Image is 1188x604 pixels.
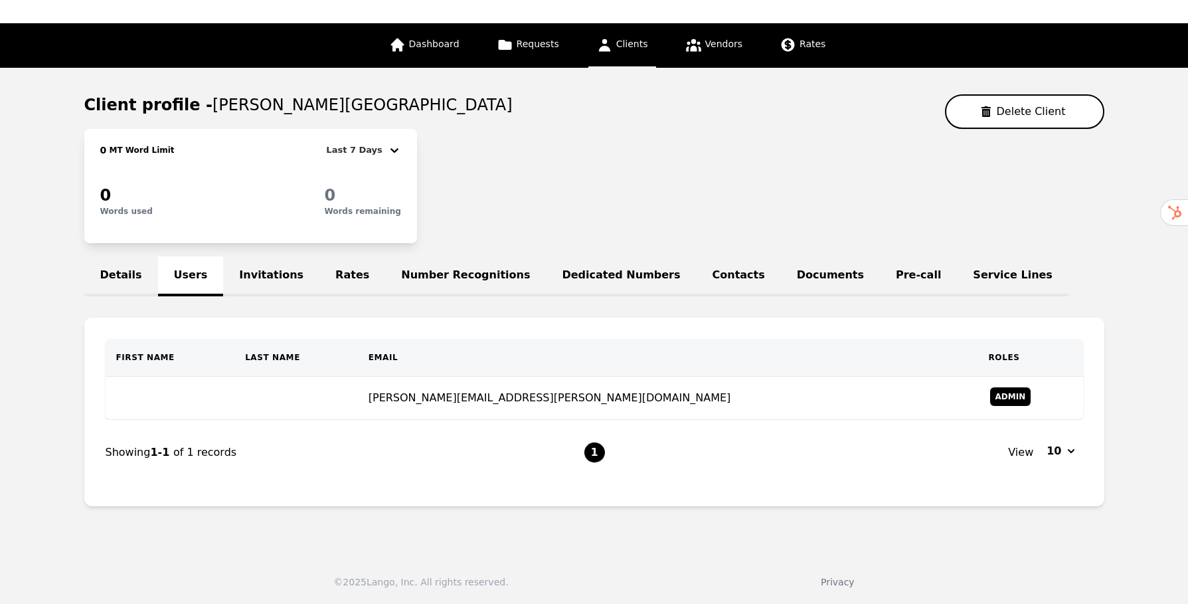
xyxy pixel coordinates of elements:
[1039,441,1082,462] button: 10
[1008,445,1033,460] span: View
[326,142,387,158] div: Last 7 Days
[945,94,1104,129] button: Delete Client
[697,256,781,296] a: Contacts
[800,39,825,49] span: Rates
[324,206,400,217] p: Words remaining
[772,23,833,68] a: Rates
[319,256,385,296] a: Rates
[84,256,158,296] a: Details
[517,39,559,49] span: Requests
[100,145,107,155] span: 0
[106,445,584,460] div: Showing of 1 records
[324,186,335,205] span: 0
[223,256,319,296] a: Invitations
[705,39,742,49] span: Vendors
[106,339,235,377] th: First Name
[880,256,957,296] a: Pre-call
[84,94,513,116] h1: Client profile -
[821,577,855,587] a: Privacy
[409,39,460,49] span: Dashboard
[616,39,648,49] span: Clients
[234,339,358,377] th: Last Name
[100,206,153,217] p: Words used
[106,420,1083,485] nav: Page navigation
[358,377,978,420] td: [PERSON_NAME][EMAIL_ADDRESS][PERSON_NAME][DOMAIN_NAME]
[106,145,174,155] h2: MT Word Limit
[546,256,696,296] a: Dedicated Numbers
[957,256,1068,296] a: Service Lines
[333,575,508,589] div: © 2025 Lango, Inc. All rights reserved.
[677,23,750,68] a: Vendors
[588,23,656,68] a: Clients
[100,186,112,205] span: 0
[150,446,173,458] span: 1-1
[489,23,567,68] a: Requests
[385,256,546,296] a: Number Recognitions
[358,339,978,377] th: Email
[381,23,467,68] a: Dashboard
[1047,443,1061,459] span: 10
[781,256,880,296] a: Documents
[990,387,1031,406] span: Admin
[978,339,1083,377] th: Roles
[212,96,513,114] span: [PERSON_NAME][GEOGRAPHIC_DATA]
